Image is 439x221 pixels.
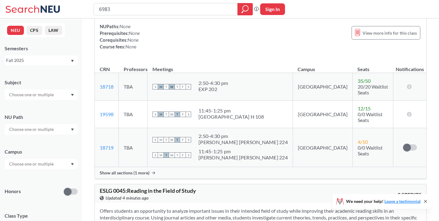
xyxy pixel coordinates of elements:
div: magnifying glass [237,3,253,15]
div: EXP 202 [198,86,228,92]
span: W [169,137,175,143]
span: F [180,152,186,158]
button: LAW [45,26,62,35]
div: Dropdown arrow [5,90,78,100]
input: Choose one or multiple [6,126,58,133]
div: 11:45 - 1:25 pm [198,108,264,114]
button: Sign In [260,3,285,15]
span: Show all sections (1 more) [100,170,149,176]
span: S [152,112,158,117]
span: S [186,137,191,143]
td: TBA [119,101,148,128]
input: Class, professor, course number, "phrase" [98,4,233,14]
span: T [164,84,169,90]
span: S [152,137,158,143]
span: S [152,84,158,90]
td: TBA [119,128,148,167]
a: 19598 [100,111,114,117]
a: 18718 [100,84,114,90]
span: T [175,152,180,158]
td: [GEOGRAPHIC_DATA] [293,101,352,128]
div: Subject [5,79,78,86]
th: Professors [119,60,148,73]
span: F [180,84,186,90]
span: Updated 4 minutes ago [106,195,149,201]
span: M [158,84,164,90]
div: NUPaths: Prerequisites: Corequisites: Course fees: [100,23,140,50]
input: Choose one or multiple [6,91,58,98]
span: 3 CREDITS [398,191,422,198]
div: Fall 2025 [6,57,70,64]
svg: Dropdown arrow [71,60,74,62]
div: [GEOGRAPHIC_DATA] H 108 [198,114,264,120]
span: None [129,30,140,36]
span: None [125,44,137,49]
span: T [164,112,169,117]
span: 20/20 Waitlist Seats [358,84,388,95]
div: Semesters [5,45,78,52]
div: Show all sections (1 more) [95,167,426,179]
span: We need your help! [346,199,421,204]
th: Notifications [393,60,426,73]
button: CPS [26,26,42,35]
span: S [152,152,158,158]
span: M [158,152,164,158]
input: Choose one or multiple [6,160,58,168]
span: 0/0 Waitlist Seats [358,145,383,156]
span: None [128,37,139,43]
div: 11:45 - 1:25 pm [198,148,288,154]
span: M [158,137,164,143]
th: Campus [293,60,352,73]
svg: Dropdown arrow [71,163,74,166]
span: T [175,84,180,90]
span: W [169,112,175,117]
div: CRN [100,66,110,73]
span: S [186,112,191,117]
span: 12 / 15 [358,105,371,111]
span: None [120,24,131,29]
div: NU Path [5,114,78,120]
span: F [180,112,186,117]
td: [GEOGRAPHIC_DATA] [293,128,352,167]
span: ESLG 0045 : Reading in the Field of Study [100,187,196,194]
a: Leave a testimonial [384,199,421,204]
div: [PERSON_NAME] [PERSON_NAME] 224 [198,139,288,145]
span: 35 / 50 [358,78,371,84]
span: T [164,152,169,158]
div: 2:50 - 4:30 pm [198,80,228,86]
span: 4 / 10 [358,139,368,145]
th: Meetings [148,60,293,73]
a: 18719 [100,145,114,151]
span: S [186,152,191,158]
div: Campus [5,148,78,155]
svg: magnifying glass [241,5,249,13]
span: S [186,84,191,90]
span: M [158,112,164,117]
span: W [169,152,175,158]
span: F [180,137,186,143]
svg: Dropdown arrow [71,128,74,131]
span: W [169,84,175,90]
p: Honors [5,188,21,195]
div: Fall 2025Dropdown arrow [5,55,78,65]
th: Seats [352,60,393,73]
span: T [164,137,169,143]
div: Dropdown arrow [5,159,78,169]
button: NEU [7,26,24,35]
span: 0/0 Waitlist Seats [358,111,383,123]
span: View more info for this class [363,29,417,37]
svg: Dropdown arrow [71,94,74,96]
span: T [175,137,180,143]
span: Class Type [5,212,78,219]
div: [PERSON_NAME] [PERSON_NAME] 224 [198,154,288,161]
td: [GEOGRAPHIC_DATA] [293,73,352,101]
td: TBA [119,73,148,101]
span: T [175,112,180,117]
div: Dropdown arrow [5,124,78,135]
div: 2:50 - 4:30 pm [198,133,288,139]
